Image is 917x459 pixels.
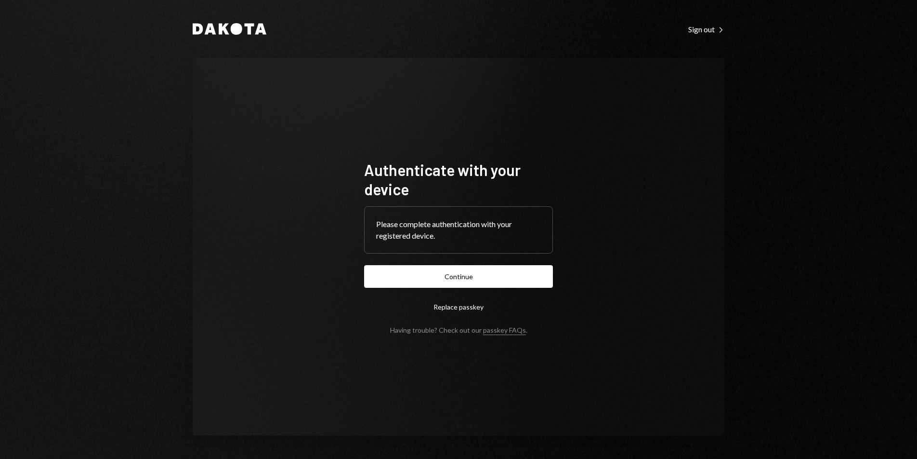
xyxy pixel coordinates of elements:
[376,218,541,242] div: Please complete authentication with your registered device.
[688,25,724,34] div: Sign out
[483,326,526,335] a: passkey FAQs
[390,326,527,334] div: Having trouble? Check out our .
[364,160,553,199] h1: Authenticate with your device
[364,296,553,318] button: Replace passkey
[688,24,724,34] a: Sign out
[364,265,553,288] button: Continue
